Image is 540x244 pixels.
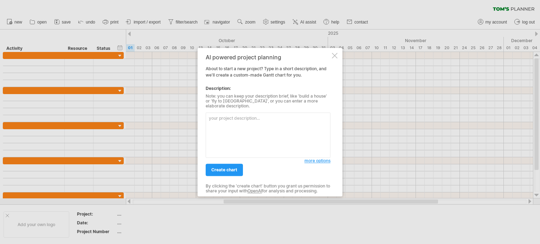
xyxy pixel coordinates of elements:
a: more options [304,158,330,164]
div: AI powered project planning [206,54,330,60]
div: Note: you can keep your description brief, like 'build a house' or 'fly to [GEOGRAPHIC_DATA]', or... [206,94,330,109]
a: OpenAI [247,189,262,194]
span: more options [304,158,330,163]
a: create chart [206,164,243,176]
div: By clicking the 'create chart' button you grant us permission to share your input with for analys... [206,184,330,194]
div: Description: [206,85,330,92]
div: About to start a new project? Type in a short description, and we'll create a custom-made Gantt c... [206,54,330,190]
span: create chart [211,167,237,172]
